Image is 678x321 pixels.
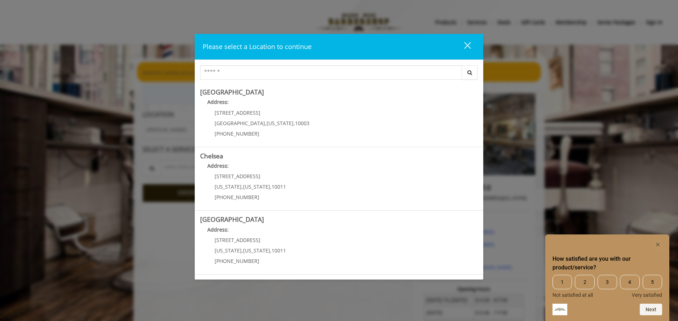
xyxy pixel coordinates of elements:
button: Next question [640,304,662,315]
span: [US_STATE] [243,183,270,190]
b: [GEOGRAPHIC_DATA] [200,88,264,96]
span: , [242,247,243,254]
span: [US_STATE] [215,183,242,190]
span: 3 [598,275,617,289]
input: Search Center [200,65,462,80]
span: [PHONE_NUMBER] [215,194,259,201]
span: [STREET_ADDRESS] [215,173,260,180]
span: 10003 [295,120,309,127]
span: , [265,120,267,127]
span: [US_STATE] [243,247,270,254]
span: , [270,183,272,190]
span: , [270,247,272,254]
i: Search button [466,70,474,75]
span: [US_STATE] [215,247,242,254]
button: Hide survey [653,240,662,249]
div: How satisfied are you with our product/service? Select an option from 1 to 5, with 1 being Not sa... [552,240,662,315]
b: [GEOGRAPHIC_DATA] [200,215,264,224]
span: 1 [552,275,572,289]
span: [PHONE_NUMBER] [215,130,259,137]
span: 4 [620,275,639,289]
span: [GEOGRAPHIC_DATA] [215,120,265,127]
span: [STREET_ADDRESS] [215,109,260,116]
span: Not satisfied at all [552,292,593,298]
span: [PHONE_NUMBER] [215,258,259,264]
span: [US_STATE] [267,120,294,127]
button: close dialog [451,39,475,54]
b: Chelsea [200,151,223,160]
b: Address: [207,226,229,233]
div: How satisfied are you with our product/service? Select an option from 1 to 5, with 1 being Not sa... [552,275,662,298]
span: 5 [643,275,662,289]
span: 10011 [272,183,286,190]
span: , [242,183,243,190]
b: Address: [207,98,229,105]
span: Very satisfied [632,292,662,298]
span: , [294,120,295,127]
div: close dialog [456,41,470,52]
span: 10011 [272,247,286,254]
b: Address: [207,162,229,169]
span: Please select a Location to continue [203,42,312,51]
h2: How satisfied are you with our product/service? Select an option from 1 to 5, with 1 being Not sa... [552,255,662,272]
span: [STREET_ADDRESS] [215,237,260,243]
div: Center Select [200,65,478,83]
span: 2 [575,275,594,289]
